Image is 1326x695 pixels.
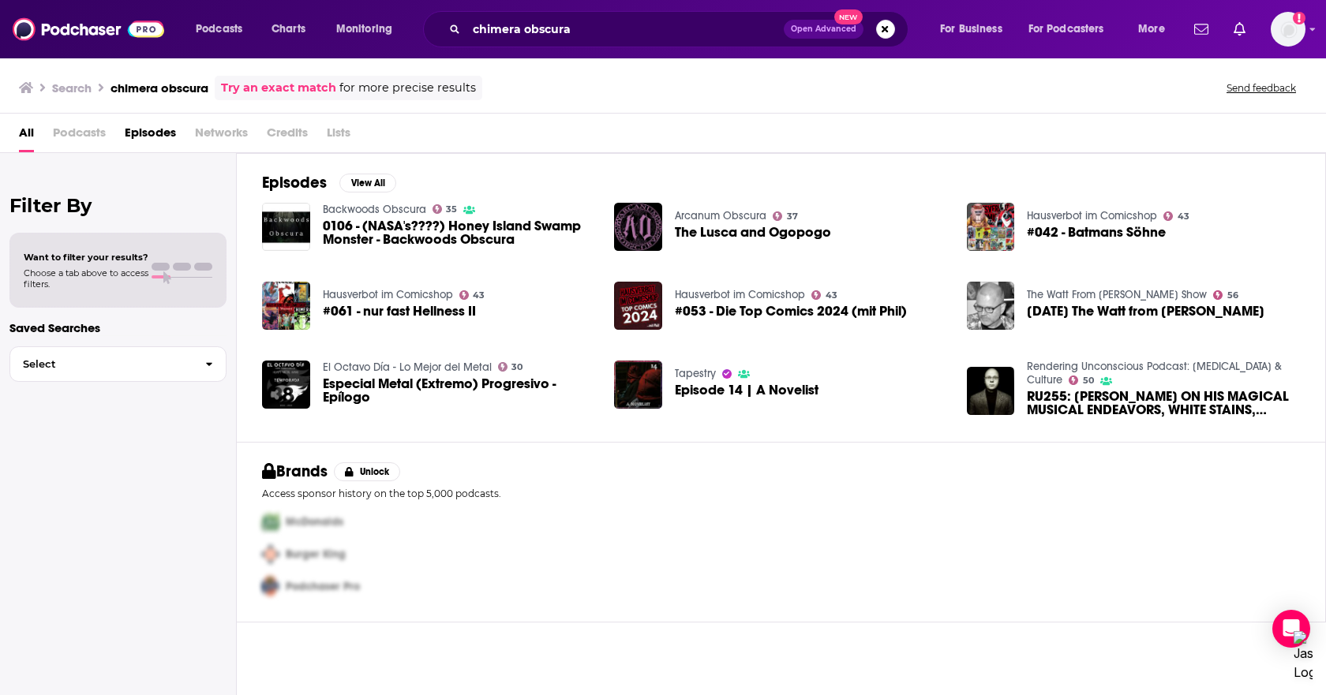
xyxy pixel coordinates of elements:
a: Rendering Unconscious Podcast: Psychoanalysis & Culture [1027,360,1282,387]
a: 56 [1213,290,1238,300]
svg: Add a profile image [1293,12,1305,24]
h2: Filter By [9,194,227,217]
h2: Episodes [262,173,327,192]
a: Especial Metal (Extremo) Progresivo - Epílogo [323,377,596,404]
p: Saved Searches [9,320,227,335]
span: 35 [446,206,457,213]
span: #061 - nur fast Hellness II [323,305,476,318]
span: 43 [1178,213,1189,220]
span: 50 [1083,377,1094,384]
img: 2021-11-27 The Watt from Pedro Show [967,282,1015,330]
span: 43 [473,292,485,299]
img: Especial Metal (Extremo) Progresivo - Epílogo [262,361,310,409]
a: Charts [261,17,315,42]
span: Podchaser Pro [286,580,360,593]
span: Logged in as RebRoz5 [1271,12,1305,47]
a: All [19,120,34,152]
a: Show notifications dropdown [1188,16,1215,43]
a: Hausverbot im Comicshop [323,288,453,301]
a: The Lusca and Ogopogo [675,226,831,239]
button: open menu [1127,17,1185,42]
span: More [1138,18,1165,40]
span: For Podcasters [1028,18,1104,40]
span: Burger King [286,547,346,561]
button: Unlock [334,462,401,481]
span: Monitoring [336,18,392,40]
img: RU255: CARL ABRAHAMSSON ON HIS MAGICAL MUSICAL ENDEAVORS, WHITE STAINS, COTTON FEROX, PSYCHIC TV [967,367,1015,415]
img: 0106 - (NASA's????) Honey Island Swamp Monster - Backwoods Obscura [262,203,310,251]
h2: Brands [262,461,328,481]
a: Episodes [125,120,176,152]
span: Podcasts [196,18,242,40]
a: 43 [1163,211,1189,221]
span: 37 [787,213,798,220]
a: 43 [459,290,485,300]
a: 37 [773,211,798,221]
span: Open Advanced [791,25,856,33]
button: open menu [1018,17,1127,42]
img: #053 - Die Top Comics 2024 (mit Phil) [614,282,662,330]
img: The Lusca and Ogopogo [614,203,662,251]
button: Show profile menu [1271,12,1305,47]
a: 50 [1069,376,1094,385]
a: 2021-11-27 The Watt from Pedro Show [1027,305,1264,318]
a: RU255: CARL ABRAHAMSSON ON HIS MAGICAL MUSICAL ENDEAVORS, WHITE STAINS, COTTON FEROX, PSYCHIC TV [1027,390,1300,417]
span: 56 [1227,292,1238,299]
span: McDonalds [286,515,343,529]
span: RU255: [PERSON_NAME] ON HIS MAGICAL MUSICAL ENDEAVORS, WHITE STAINS, COTTON FEROX, PSYCHIC TV [1027,390,1300,417]
span: 43 [826,292,837,299]
span: Choose a tab above to access filters. [24,267,148,290]
span: Select [10,359,193,369]
button: open menu [185,17,263,42]
div: Search podcasts, credits, & more... [438,11,923,47]
p: Access sponsor history on the top 5,000 podcasts. [262,488,1300,499]
span: Charts [272,18,305,40]
a: Try an exact match [221,79,336,97]
h3: Search [52,80,92,95]
a: Show notifications dropdown [1227,16,1252,43]
span: New [834,9,863,24]
span: Credits [267,120,308,152]
img: User Profile [1271,12,1305,47]
span: Lists [327,120,350,152]
button: Send feedback [1222,81,1301,95]
a: 0106 - (NASA's????) Honey Island Swamp Monster - Backwoods Obscura [323,219,596,246]
span: For Business [940,18,1002,40]
a: Hausverbot im Comicshop [1027,209,1157,222]
a: 35 [433,204,458,214]
span: Networks [195,120,248,152]
img: Podchaser - Follow, Share and Rate Podcasts [13,14,164,44]
span: 30 [511,364,523,371]
a: #042 - Batmans Söhne [1027,226,1166,239]
a: Tapestry [675,367,716,380]
img: Second Pro Logo [256,538,286,570]
img: Third Pro Logo [256,570,286,603]
a: #053 - Die Top Comics 2024 (mit Phil) [675,305,907,318]
a: Hausverbot im Comicshop [675,288,805,301]
button: open menu [929,17,1022,42]
span: Podcasts [53,120,106,152]
a: 30 [498,362,523,372]
img: #042 - Batmans Söhne [967,203,1015,251]
span: for more precise results [339,79,476,97]
a: 43 [811,290,837,300]
div: Open Intercom Messenger [1272,610,1310,648]
a: Episode 14 | A Novelist [675,383,818,397]
a: Episode 14 | A Novelist [614,361,662,409]
a: El Octavo Día - Lo Mejor del Metal [323,361,492,374]
span: [DATE] The Watt from [PERSON_NAME] [1027,305,1264,318]
img: First Pro Logo [256,506,286,538]
a: The Watt From Pedro Show [1027,288,1207,301]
